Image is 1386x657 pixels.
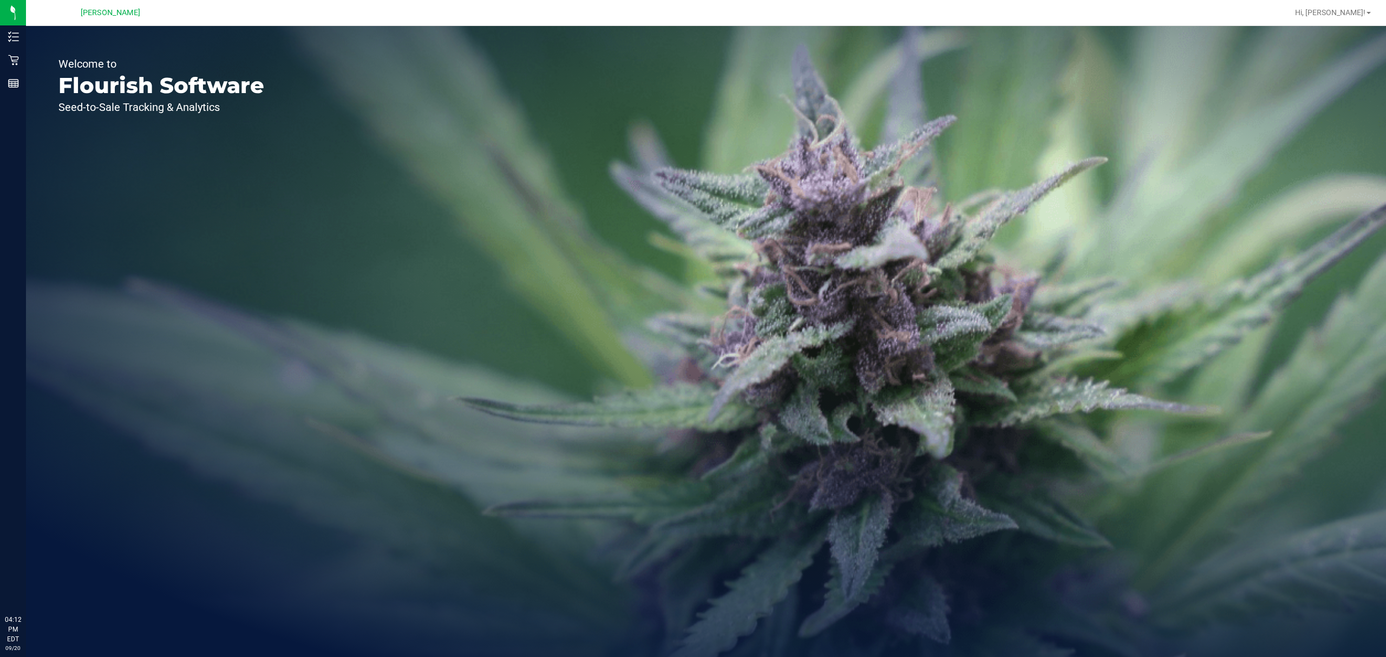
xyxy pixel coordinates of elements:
[1295,8,1365,17] span: Hi, [PERSON_NAME]!
[58,58,264,69] p: Welcome to
[8,31,19,42] inline-svg: Inventory
[58,75,264,96] p: Flourish Software
[58,102,264,113] p: Seed-to-Sale Tracking & Analytics
[8,78,19,89] inline-svg: Reports
[8,55,19,65] inline-svg: Retail
[5,615,21,644] p: 04:12 PM EDT
[81,8,140,17] span: [PERSON_NAME]
[5,644,21,652] p: 09/20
